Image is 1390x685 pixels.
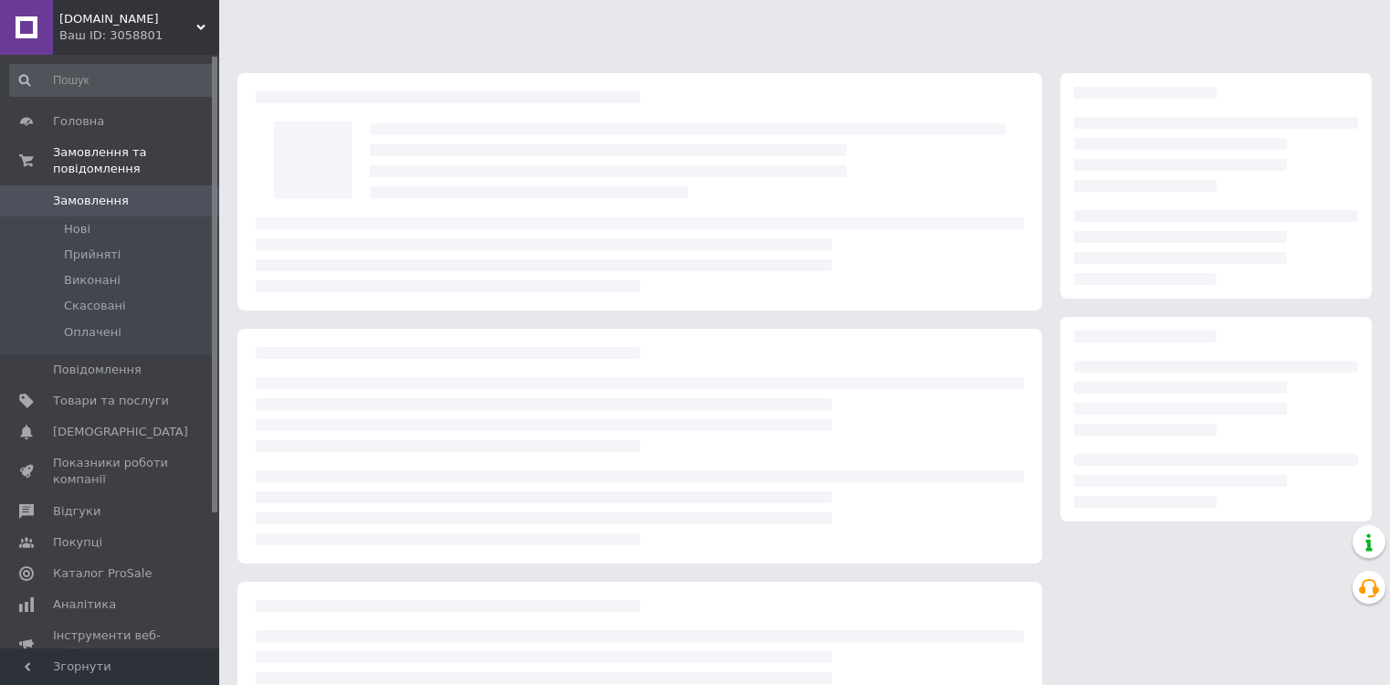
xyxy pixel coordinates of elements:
span: [DEMOGRAPHIC_DATA] [53,424,188,440]
div: Ваш ID: 3058801 [59,27,219,44]
span: Повідомлення [53,362,142,378]
span: Виконані [64,272,121,289]
span: Аналітика [53,596,116,613]
span: Оплачені [64,324,121,341]
span: Показники роботи компанії [53,455,169,488]
span: Нові [64,221,90,237]
span: Відгуки [53,503,100,520]
span: Інструменти веб-майстра та SEO [53,627,169,660]
span: Головна [53,113,104,130]
span: Прийняті [64,247,121,263]
span: Скасовані [64,298,126,314]
span: Замовлення та повідомлення [53,144,219,177]
input: Пошук [9,64,216,97]
span: ApiMag.com.ua [59,11,196,27]
span: Товари та послуги [53,393,169,409]
span: Замовлення [53,193,129,209]
span: Каталог ProSale [53,565,152,582]
span: Покупці [53,534,102,551]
